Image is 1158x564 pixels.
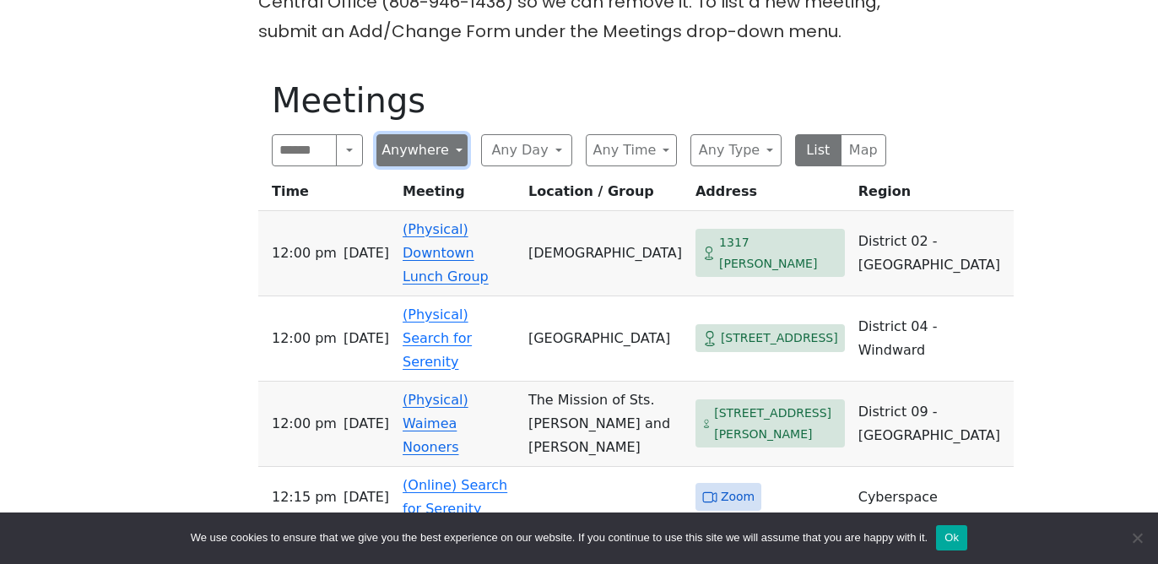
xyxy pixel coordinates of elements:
span: No [1128,529,1145,546]
span: 12:15 PM [272,485,337,509]
td: District 02 - [GEOGRAPHIC_DATA] [852,211,1014,296]
span: [DATE] [344,485,389,509]
td: District 04 - Windward [852,296,1014,382]
button: Any Day [481,134,572,166]
span: [STREET_ADDRESS][PERSON_NAME] [714,403,838,444]
th: Region [852,180,1014,211]
span: [STREET_ADDRESS] [721,328,838,349]
span: 12:00 PM [272,412,337,436]
button: Any Time [586,134,677,166]
input: Search [272,134,337,166]
button: Ok [936,525,967,550]
span: 1317 [PERSON_NAME] [719,232,838,274]
span: Zoom [721,486,755,507]
a: (Physical) Downtown Lunch Group [403,221,489,285]
th: Time [258,180,396,211]
td: [GEOGRAPHIC_DATA] [522,296,689,382]
td: District 09 - [GEOGRAPHIC_DATA] [852,382,1014,467]
span: 12:00 PM [272,327,337,350]
button: Anywhere [376,134,468,166]
th: Location / Group [522,180,689,211]
td: [DEMOGRAPHIC_DATA] [522,211,689,296]
button: List [795,134,841,166]
span: 12:00 PM [272,241,337,265]
span: [DATE] [344,412,389,436]
a: (Online) Search for Serenity [403,477,507,517]
button: Map [841,134,887,166]
td: The Mission of Sts. [PERSON_NAME] and [PERSON_NAME] [522,382,689,467]
span: We use cookies to ensure that we give you the best experience on our website. If you continue to ... [191,529,928,546]
a: (Physical) Search for Serenity [403,306,472,370]
h1: Meetings [272,80,886,121]
th: Address [689,180,852,211]
a: (Physical) Waimea Nooners [403,392,468,455]
th: Meeting [396,180,522,211]
span: [DATE] [344,327,389,350]
button: Any Type [690,134,782,166]
td: Cyberspace [852,467,1014,529]
span: [DATE] [344,241,389,265]
button: Search [336,134,363,166]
